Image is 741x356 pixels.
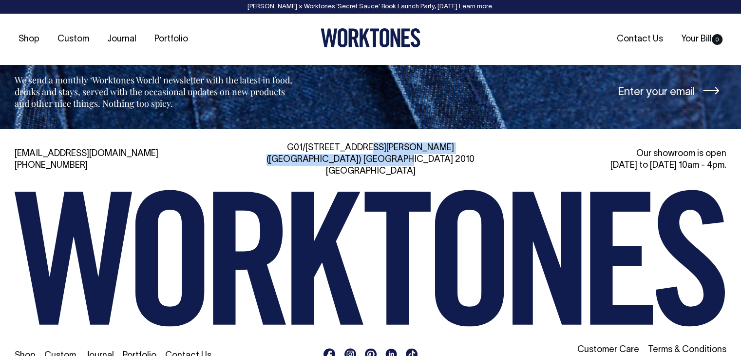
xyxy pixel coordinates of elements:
[10,3,731,10] div: [PERSON_NAME] × Worktones ‘Secret Sauce’ Book Launch Party, [DATE]. .
[648,346,726,354] a: Terms & Conditions
[459,4,492,10] a: Learn more
[712,34,722,45] span: 0
[15,74,295,109] p: We send a monthly ‘Worktones World’ newsletter with the latest in food, drinks and stays, served ...
[15,31,43,47] a: Shop
[151,31,192,47] a: Portfolio
[54,31,93,47] a: Custom
[499,148,726,172] div: Our showroom is open [DATE] to [DATE] 10am - 4pm.
[613,31,667,47] a: Contact Us
[577,346,639,354] a: Customer Care
[15,150,158,158] a: [EMAIL_ADDRESS][DOMAIN_NAME]
[257,142,484,178] div: G01/[STREET_ADDRESS][PERSON_NAME] ([GEOGRAPHIC_DATA]) [GEOGRAPHIC_DATA] 2010 [GEOGRAPHIC_DATA]
[103,31,140,47] a: Journal
[427,73,726,109] input: Enter your email
[15,161,88,170] a: [PHONE_NUMBER]
[677,31,726,47] a: Your Bill0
